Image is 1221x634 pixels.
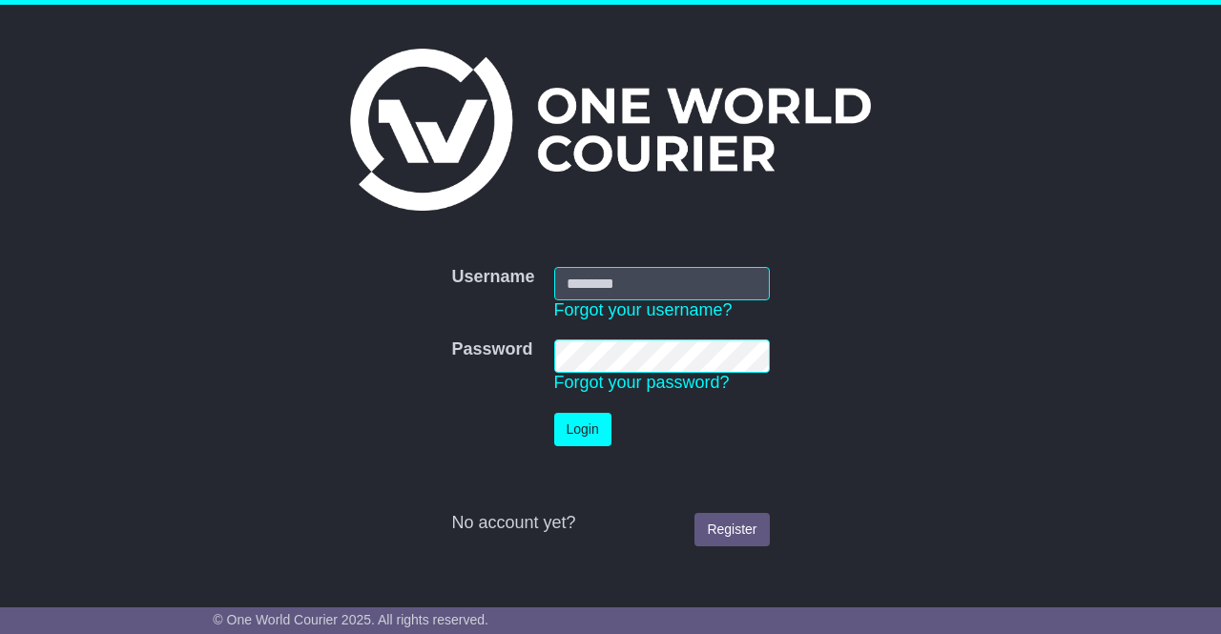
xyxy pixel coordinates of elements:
[694,513,769,546] a: Register
[451,513,769,534] div: No account yet?
[213,612,488,627] span: © One World Courier 2025. All rights reserved.
[451,339,532,360] label: Password
[350,49,871,211] img: One World
[554,373,730,392] a: Forgot your password?
[451,267,534,288] label: Username
[554,413,611,446] button: Login
[554,300,733,319] a: Forgot your username?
